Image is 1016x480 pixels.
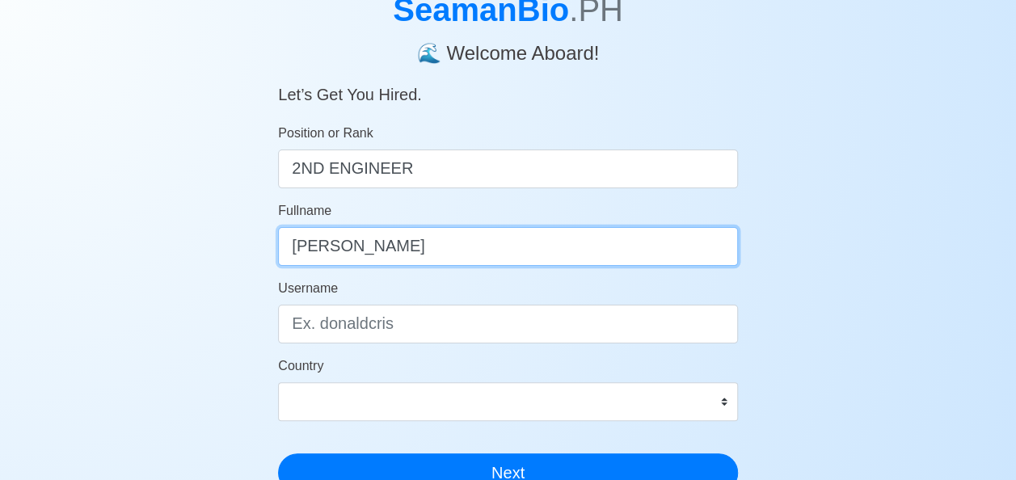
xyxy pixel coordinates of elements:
[278,305,738,343] input: Ex. donaldcris
[278,227,738,266] input: Your Fullname
[278,126,373,140] span: Position or Rank
[278,149,738,188] input: ex. 2nd Officer w/Master License
[278,281,338,295] span: Username
[278,204,331,217] span: Fullname
[278,356,323,376] label: Country
[278,29,738,65] h4: 🌊 Welcome Aboard!
[278,65,738,104] h5: Let’s Get You Hired.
